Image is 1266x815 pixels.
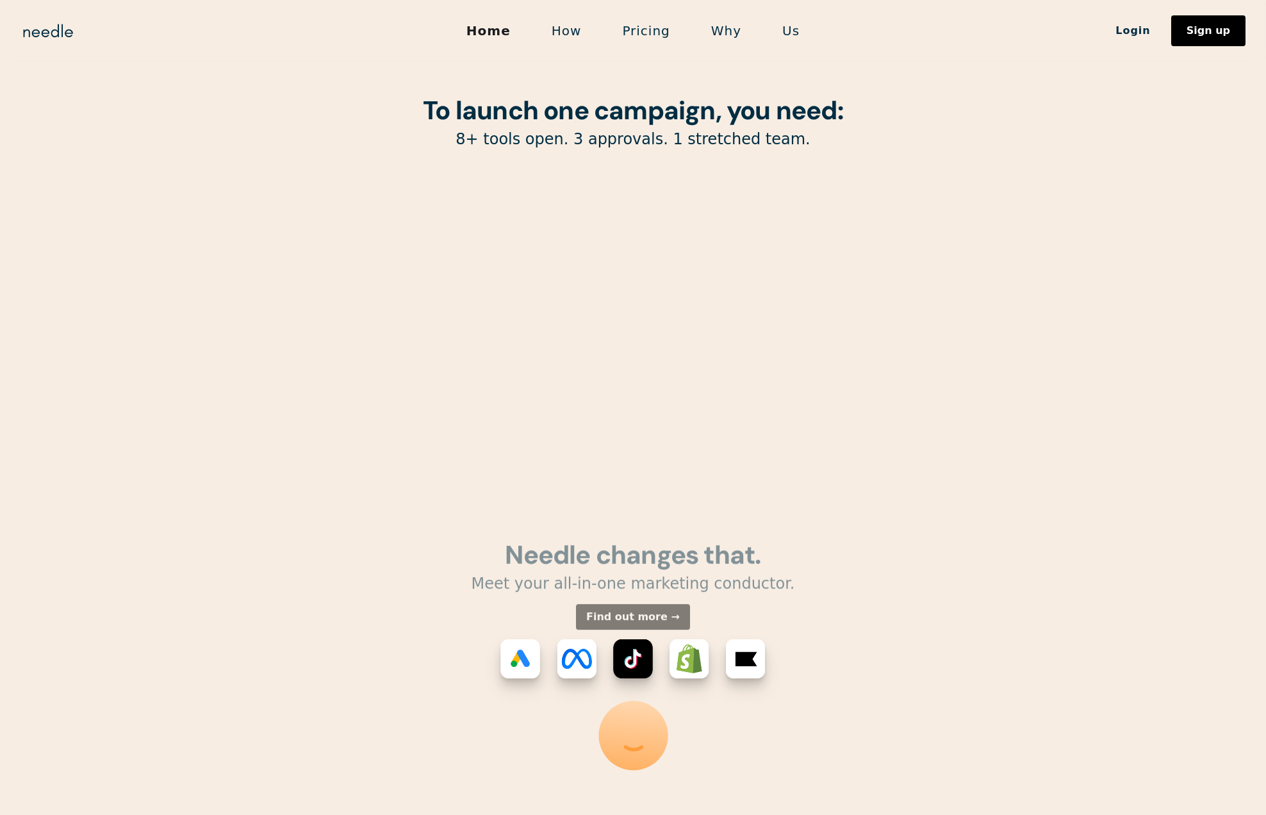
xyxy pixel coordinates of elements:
p: Meet your all-in-one marketing conductor. [306,574,960,594]
a: Us [762,17,820,44]
a: Sign up [1171,15,1245,46]
a: Pricing [602,17,690,44]
div: Find out more → [586,612,680,623]
a: Login [1095,20,1171,42]
a: How [531,17,602,44]
p: 8+ tools open. 3 approvals. 1 stretched team. [306,130,960,149]
a: Why [691,17,762,44]
div: Sign up [1187,26,1230,36]
strong: To launch one campaign, you need: [423,94,843,127]
a: Find out more → [576,605,690,630]
strong: Needle changes that. [505,538,760,571]
a: Home [446,17,531,44]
